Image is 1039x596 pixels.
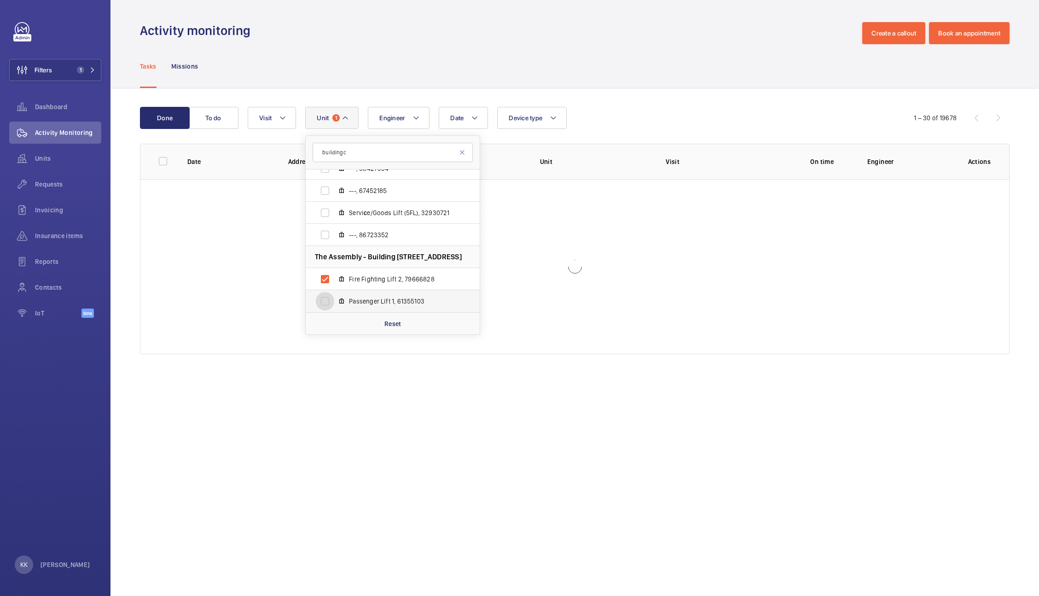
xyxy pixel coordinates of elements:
span: Device type [509,114,542,122]
span: IoT [35,309,81,318]
p: Visit [666,157,777,166]
p: Missions [171,62,198,71]
button: Filters1 [9,59,101,81]
button: Done [140,107,190,129]
div: 1 – 30 of 19678 [914,113,957,123]
button: Visit [248,107,296,129]
p: Engineer [867,157,953,166]
span: Reports [35,257,101,266]
button: To do [189,107,238,129]
p: [PERSON_NAME] [41,560,90,569]
span: c [364,209,367,216]
span: Filters [35,65,52,75]
span: 1 [77,66,84,74]
span: Activity Monitoring [35,128,101,137]
button: Date [439,107,488,129]
span: Visit [259,114,272,122]
span: Unit [317,114,329,122]
p: Unit [540,157,651,166]
span: 1 [332,114,340,122]
span: Insurance items [35,231,101,240]
p: Date [187,157,273,166]
input: Search by unit or address [313,143,473,162]
button: Device type [497,107,567,129]
span: Beta [81,309,94,318]
button: Unit1 [305,107,359,129]
span: ---, 86723352 [349,230,456,240]
span: Passenger Lift 1, 61355103 [349,297,456,306]
span: Requests [35,180,101,189]
span: Date [450,114,464,122]
span: Fire Fighting Lift 2, 79666828 [349,275,456,284]
span: Servi e/Goods Lift (5FL), 32930721 [349,208,456,217]
span: Invoicing [35,205,101,215]
p: Actions [968,157,991,166]
span: Engineer [379,114,405,122]
button: Book an appointment [929,22,1010,44]
span: ---, 67452185 [349,186,456,195]
h1: Activity monitoring [140,22,256,39]
p: Tasks [140,62,157,71]
button: Create a callout [862,22,925,44]
span: Units [35,154,101,163]
span: The Assembly - Building [STREET_ADDRESS] [315,252,462,262]
p: Address [288,157,525,166]
p: KK [20,560,28,569]
span: Dashboard [35,102,101,111]
span: Contacts [35,283,101,292]
p: Reset [384,319,401,328]
p: On time [792,157,853,166]
button: Engineer [368,107,430,129]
